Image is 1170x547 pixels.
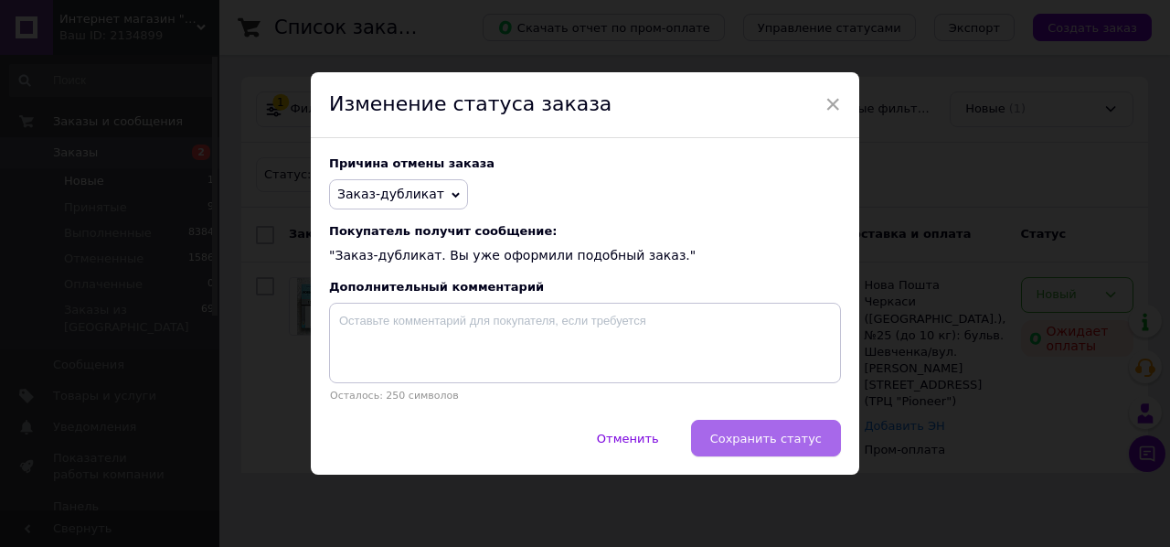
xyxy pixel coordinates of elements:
div: Изменение статуса заказа [311,72,859,138]
button: Сохранить статус [691,420,841,456]
span: Сохранить статус [710,432,822,445]
div: Дополнительный комментарий [329,280,841,294]
p: Осталось: 250 символов [329,390,841,402]
span: × [824,89,841,120]
div: Причина отмены заказа [329,156,841,170]
span: Покупатель получит сообщение: [329,224,841,238]
div: "Заказ-дубликат. Вы уже оформили подобный заказ." [329,224,841,265]
span: Заказ-дубликат [337,187,444,201]
span: Отменить [597,432,659,445]
button: Отменить [578,420,678,456]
